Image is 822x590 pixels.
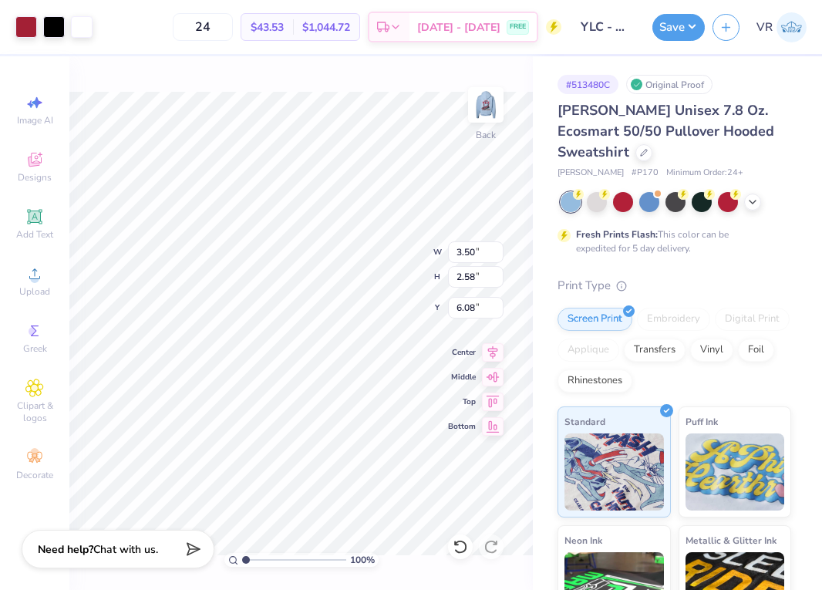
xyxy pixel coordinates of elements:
div: Rhinestones [558,369,632,393]
span: [PERSON_NAME] [558,167,624,180]
strong: Fresh Prints Flash: [576,228,658,241]
span: Standard [564,413,605,430]
div: Original Proof [626,75,713,94]
a: VR [756,12,807,42]
div: Embroidery [637,308,710,331]
span: Clipart & logos [8,400,62,424]
span: FREE [510,22,526,32]
span: Center [448,347,476,358]
span: Upload [19,285,50,298]
div: Screen Print [558,308,632,331]
span: Designs [18,171,52,184]
div: Applique [558,339,619,362]
span: # P170 [632,167,659,180]
span: $43.53 [251,19,284,35]
span: [DATE] - [DATE] [417,19,500,35]
span: Neon Ink [564,532,602,548]
input: Untitled Design [569,12,645,42]
div: Vinyl [690,339,733,362]
span: VR [756,19,773,36]
img: Standard [564,433,664,511]
span: Minimum Order: 24 + [666,167,743,180]
span: Puff Ink [686,413,718,430]
span: Metallic & Glitter Ink [686,532,777,548]
div: Digital Print [715,308,790,331]
button: Save [652,14,705,41]
div: Transfers [624,339,686,362]
strong: Need help? [38,542,93,557]
div: Back [476,128,496,142]
span: Decorate [16,469,53,481]
span: Middle [448,372,476,383]
div: Foil [738,339,774,362]
span: Chat with us. [93,542,158,557]
span: Image AI [17,114,53,126]
input: – – [173,13,233,41]
span: [PERSON_NAME] Unisex 7.8 Oz. Ecosmart 50/50 Pullover Hooded Sweatshirt [558,101,774,161]
span: 100 % [350,553,375,567]
span: Bottom [448,421,476,432]
img: Back [470,89,501,120]
div: # 513480C [558,75,618,94]
span: Greek [23,342,47,355]
img: Val Rhey Lodueta [777,12,807,42]
span: Top [448,396,476,407]
img: Puff Ink [686,433,785,511]
div: Print Type [558,277,791,295]
span: $1,044.72 [302,19,350,35]
div: This color can be expedited for 5 day delivery. [576,228,766,255]
span: Add Text [16,228,53,241]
